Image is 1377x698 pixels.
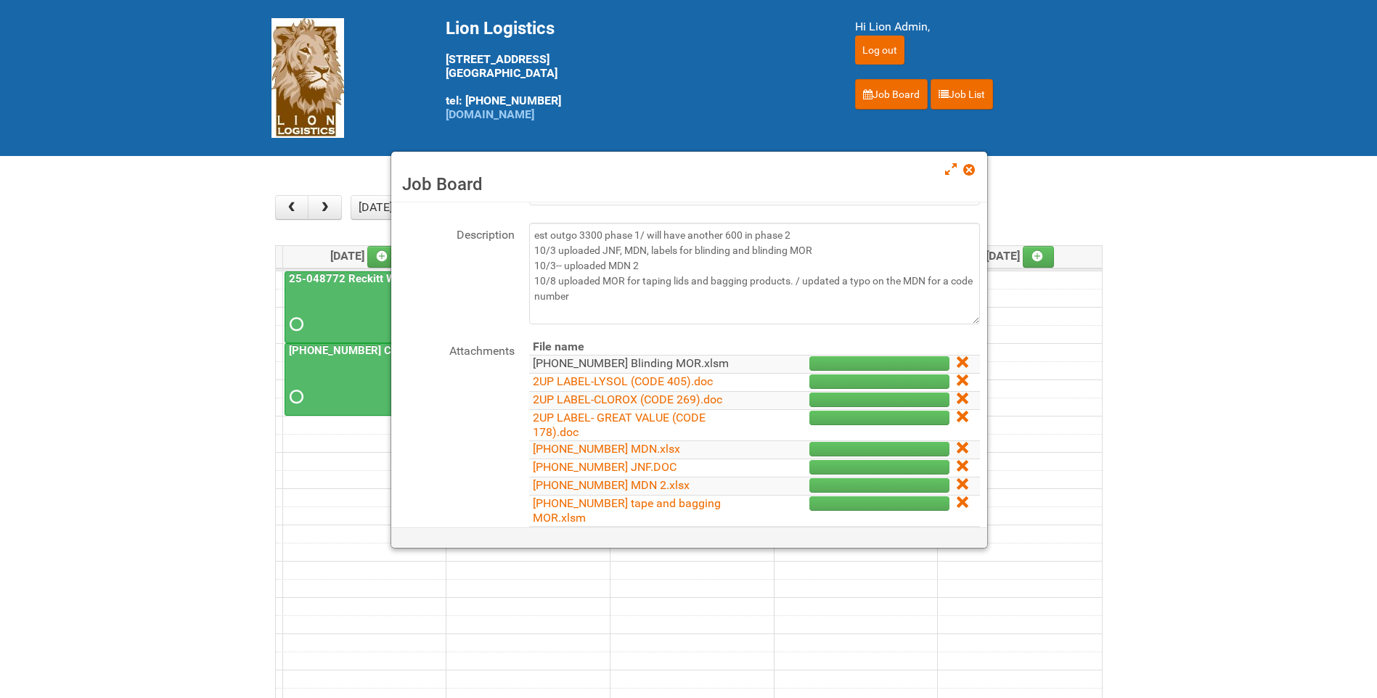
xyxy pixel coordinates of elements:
label: Description [399,223,515,244]
a: [PHONE_NUMBER] CTI PQB [PERSON_NAME] Real US [286,344,556,357]
a: [DOMAIN_NAME] [446,107,534,121]
a: 2UP LABEL-LYSOL (CODE 405).doc [533,374,713,388]
label: Attachments [399,339,515,360]
a: Job Board [855,79,928,110]
span: [DATE] [330,249,399,263]
div: Hi Lion Admin, [855,18,1106,36]
th: File name [529,339,752,356]
span: Requested [290,319,300,329]
a: [PHONE_NUMBER] tape and bagging MOR.xlsm [533,496,721,525]
a: 2UP LABEL-CLOROX (CODE 269).doc [533,393,722,406]
a: Add an event [367,246,399,268]
a: Add an event [1023,246,1055,268]
textarea: est outgo 3300 phase 1/ will have another 600 in phase 2 10/3 uploaded JNF, MDN, labels for blind... [529,223,980,324]
a: 2UP LABEL- GREAT VALUE (CODE 178).doc [533,411,706,439]
span: [DATE] [986,249,1055,263]
a: [PHONE_NUMBER] JNF.DOC [533,460,677,474]
div: [STREET_ADDRESS] [GEOGRAPHIC_DATA] tel: [PHONE_NUMBER] [446,18,819,121]
a: Lion Logistics [271,70,344,84]
input: Log out [855,36,904,65]
a: [PHONE_NUMBER] Blinding MOR.xlsm [533,356,729,370]
a: Job List [931,79,993,110]
span: Requested [290,392,300,402]
a: 25-048772 Reckitt Wipes Stage 4 [286,272,459,285]
button: [DATE] [351,195,400,220]
h3: Job Board [402,173,976,195]
span: Lion Logistics [446,18,555,38]
img: Lion Logistics [271,18,344,138]
a: [PHONE_NUMBER] MDN 2.xlsx [533,478,690,492]
a: [PHONE_NUMBER] CTI PQB [PERSON_NAME] Real US [285,343,442,416]
a: [PHONE_NUMBER] MDN.xlsx [533,442,680,456]
a: 25-048772 Reckitt Wipes Stage 4 [285,271,442,344]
